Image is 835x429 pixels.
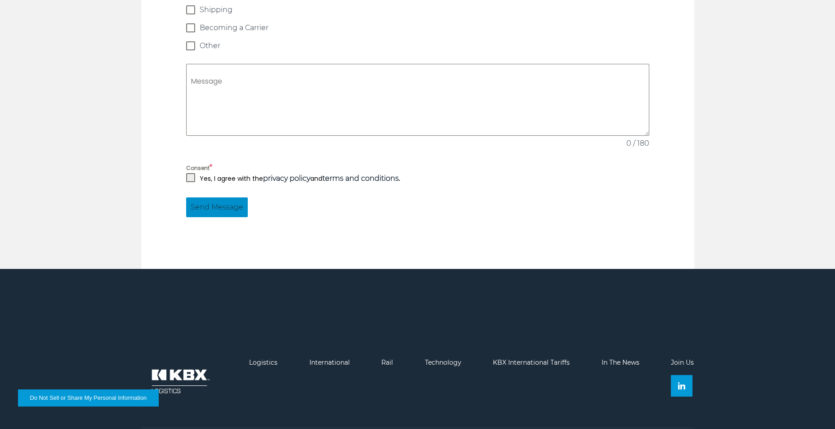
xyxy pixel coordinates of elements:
a: International [309,358,350,366]
label: Consent [186,162,649,173]
span: 0 / 180 [626,138,649,149]
a: terms and conditions [322,174,399,183]
a: Join Us [671,358,694,366]
button: Do Not Sell or Share My Personal Information [18,389,159,407]
span: Becoming a Carrier [200,23,268,32]
img: kbx logo [141,359,218,404]
label: Shipping [186,5,649,14]
label: Other [186,41,649,50]
span: Send Message [191,202,243,213]
p: Yes, I agree with the and [200,173,400,184]
a: privacy policy [263,174,310,183]
span: Shipping [200,5,232,14]
a: Rail [381,358,393,366]
button: Send Message [186,197,248,217]
span: Other [200,41,220,50]
a: KBX International Tariffs [493,358,570,366]
a: Technology [425,358,461,366]
a: Logistics [249,358,277,366]
a: In The News [602,358,639,366]
img: Linkedin [678,382,685,389]
strong: . [322,174,400,183]
label: Becoming a Carrier [186,23,649,32]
